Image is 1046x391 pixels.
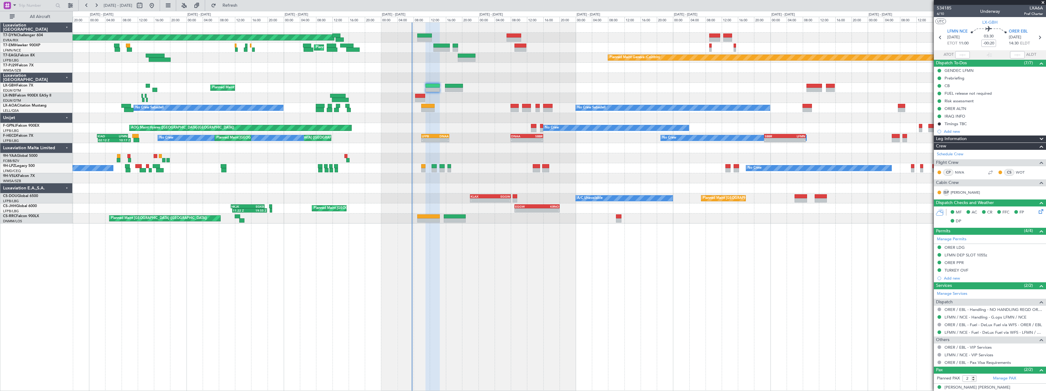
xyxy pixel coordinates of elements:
[785,134,805,138] div: LFMN
[3,84,33,87] a: LX-GBHFalcon 7X
[944,129,1043,134] div: Add new
[738,17,754,22] div: 16:00
[945,315,1026,320] a: LFMN / NCE - Handling - G.ops LFMN / NCE
[3,174,18,178] span: 9H-VSLK
[170,17,186,22] div: 20:00
[819,17,835,22] div: 12:00
[104,3,132,8] span: [DATE] - [DATE]
[316,43,351,52] div: Planned Maint Chester
[216,133,312,143] div: Planned Maint [GEOGRAPHIC_DATA] ([GEOGRAPHIC_DATA])
[754,17,770,22] div: 20:00
[3,164,35,168] a: 9H-LPZLegacy 500
[576,17,592,22] div: 00:00
[852,17,868,22] div: 20:00
[868,17,884,22] div: 00:00
[3,54,18,57] span: T7-EAGL
[955,170,969,175] a: NWA
[316,17,332,22] div: 08:00
[765,138,785,142] div: -
[3,204,37,208] a: CS-JHHGlobal 6000
[3,44,15,47] span: T7-EMI
[154,17,170,22] div: 16:00
[248,205,264,208] div: EGKB
[943,189,949,196] div: ISP
[284,17,300,22] div: 00:00
[947,29,968,35] span: LFMN NCE
[3,44,40,47] a: T7-EMIHawker 900XP
[3,169,21,173] a: LFMD/CEQ
[945,360,1011,365] a: ORER / EBL - Pax Visa Requirements
[1020,41,1030,47] span: ELDT
[835,17,852,22] div: 16:00
[608,17,624,22] div: 08:00
[3,64,34,67] a: T7-PJ29Falcon 7X
[3,199,19,203] a: LFPB/LBG
[771,12,795,17] div: [DATE] - [DATE]
[944,52,954,58] span: ATOT
[592,17,608,22] div: 04:00
[98,138,114,142] div: 02:12 Z
[937,11,952,16] span: 6/10
[947,34,960,41] span: [DATE]
[722,17,738,22] div: 12:00
[187,17,203,22] div: 00:00
[869,12,892,17] div: [DATE] - [DATE]
[3,124,39,128] a: F-GPNJFalcon 900EX
[673,17,689,22] div: 00:00
[268,17,284,22] div: 20:00
[972,210,977,216] span: AC
[203,17,219,22] div: 04:00
[945,83,950,88] div: CB
[662,133,676,143] div: No Crew
[577,194,603,203] div: A/C Unavailable
[937,151,963,157] a: Schedule Crew
[111,214,207,223] div: Planned Maint [GEOGRAPHIC_DATA] ([GEOGRAPHIC_DATA])
[984,33,994,40] span: 03:30
[3,204,16,208] span: CS-JHH
[382,12,405,17] div: [DATE] - [DATE]
[945,268,968,273] div: TURKEY OVF
[490,195,510,198] div: EGGW
[3,129,19,133] a: LFPB/LBG
[560,17,576,22] div: 20:00
[3,94,15,97] span: LX-INB
[543,17,560,22] div: 16:00
[3,134,33,138] a: F-HECDFalcon 7X
[217,3,243,8] span: Refresh
[479,17,495,22] div: 00:00
[951,190,980,195] a: [PERSON_NAME]
[3,139,19,143] a: LFPB/LBG
[3,104,47,107] a: LX-AOACitation Mustang
[527,17,543,22] div: 12:00
[333,17,349,22] div: 12:00
[936,282,952,289] span: Services
[3,164,15,168] span: 9H-LPZ
[624,17,641,22] div: 12:00
[916,17,933,22] div: 12:00
[19,1,54,10] input: Trip Number
[495,17,511,22] div: 04:00
[945,330,1043,335] a: LFMN / NCE - Fuel - DeLux Fuel via WFS - LFMN / NCE
[219,17,235,22] div: 08:00
[1024,11,1043,16] span: Pref Charter
[785,138,805,142] div: -
[3,214,39,218] a: CS-RRCFalcon 900LX
[1019,210,1024,216] span: FP
[1024,60,1033,66] span: (7/7)
[982,19,998,26] span: LX-GBH
[689,17,706,22] div: 04:00
[935,19,946,24] button: UTC
[3,33,17,37] span: T7-DYN
[657,17,673,22] div: 20:00
[397,17,414,22] div: 04:00
[937,291,967,297] a: Manage Services
[936,136,967,143] span: Leg Information
[3,124,16,128] span: F-GPNJ
[235,17,251,22] div: 12:00
[937,236,966,242] a: Manage Permits
[945,322,1042,327] a: ORER / EBL - Fuel - DeLux Fuel via WFS - ORER / EBL
[3,94,51,97] a: LX-INBFalcon 900EX EASy II
[3,154,17,158] span: 9H-YAA
[187,12,211,17] div: [DATE] - [DATE]
[471,199,490,202] div: -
